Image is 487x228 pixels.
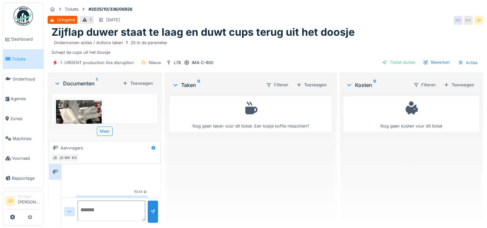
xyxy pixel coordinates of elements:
[3,128,43,148] a: Machines
[3,109,43,129] a: Zones
[172,81,261,89] div: Taken
[60,60,134,66] div: 1. URGENT production line disruption
[174,99,328,129] div: Nog geen taken voor dit ticket. Een kopje koffie misschien?
[54,80,120,87] div: Documenten
[86,6,135,12] strong: #2025/10/336/06926
[65,6,79,12] div: Tickets
[411,80,439,90] div: Filteren
[52,39,479,55] div: Schept de cups uit het doosje
[294,81,329,89] div: Toevoegen
[106,17,120,23] div: [DATE]
[474,16,483,25] div: JD
[14,6,33,26] img: Badge_color-CXgf-gQk.svg
[11,96,41,102] span: Agenda
[379,58,418,67] div: Ticket sluiten
[197,81,200,89] sup: 0
[120,79,155,88] div: Toevoegen
[12,175,41,181] span: Rapportage
[18,194,41,208] li: [PERSON_NAME]
[464,16,473,25] div: KV
[52,26,355,38] h1: Zijflap duwer staat te laag en duwt cups terug uit het doosje
[12,155,41,161] span: Voorraad
[174,60,181,66] div: L78
[63,153,72,162] div: WW
[13,136,41,142] span: Machines
[149,60,161,66] div: Nieuw
[3,89,43,109] a: Agenda
[10,116,41,122] span: Zones
[144,189,146,194] div: U
[134,189,143,194] div: 15:44
[455,58,481,67] div: Acties
[61,145,83,151] div: Aanvragers
[373,81,376,89] sup: 0
[5,196,15,206] li: JD
[51,153,60,162] div: JD
[441,81,477,89] div: Toevoegen
[70,153,79,162] div: KV
[346,81,408,89] div: Kosten
[5,194,41,209] a: JD Manager[PERSON_NAME]
[54,40,167,46] div: Ondernomen acties / Actions taken Zit in de parameter
[192,60,213,66] div: IMA C-900
[263,80,291,90] div: Filteren
[3,69,43,89] a: Onderhoud
[96,80,98,87] sup: 1
[56,100,102,161] img: c7ls5yexsik7vq95j44miud6fmb8
[421,58,453,67] div: Bewerken
[18,194,41,199] div: Manager
[3,49,43,69] a: Tickets
[348,99,475,129] div: Nog geen kosten voor dit ticket
[12,56,41,62] span: Tickets
[11,36,41,42] span: Dashboard
[90,17,91,23] div: 1
[57,17,75,23] div: Dringend
[454,16,463,25] div: KV
[3,148,43,168] a: Voorraad
[3,168,43,188] a: Rapportage
[97,127,113,136] div: Meer
[3,29,43,49] a: Dashboard
[57,153,66,162] div: JV
[13,76,41,82] span: Onderhoud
